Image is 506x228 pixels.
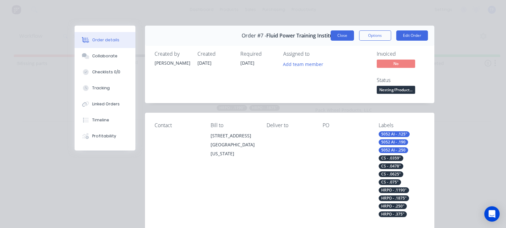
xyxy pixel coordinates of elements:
div: [GEOGRAPHIC_DATA][US_STATE] [211,140,256,158]
button: Order details [75,32,135,48]
div: Open Intercom Messenger [484,206,500,222]
span: [DATE] [197,60,212,66]
div: Timeline [92,117,109,123]
div: Tracking [92,85,110,91]
div: PO [323,122,368,128]
div: HRPO - .250" [379,203,407,209]
div: Deliver to [267,122,312,128]
div: 5052 Al - .190 [379,139,408,145]
button: Edit Order [396,30,428,41]
button: Checklists 0/0 [75,64,135,80]
button: Collaborate [75,48,135,64]
span: [DATE] [240,60,254,66]
div: Invoiced [377,51,425,57]
div: Linked Orders [92,101,120,107]
div: [PERSON_NAME] [155,60,190,66]
button: Close [331,30,354,41]
button: Add team member [279,60,326,68]
div: Order details [92,37,119,43]
span: No [377,60,415,68]
div: Status [377,77,425,83]
div: HRPO - .1190" [379,187,409,193]
div: 5052 Al - .250 [379,147,408,153]
button: Timeline [75,112,135,128]
button: Linked Orders [75,96,135,112]
div: HRPO - .375" [379,211,407,217]
div: CS - .0478" [379,163,403,169]
div: Profitability [92,133,116,139]
div: CS - .075" [379,179,401,185]
div: Checklists 0/0 [92,69,120,75]
div: Required [240,51,276,57]
div: Assigned to [283,51,347,57]
span: Order #7 - [242,33,266,39]
button: Nesting/Product... [377,86,415,95]
div: [STREET_ADDRESS][GEOGRAPHIC_DATA][US_STATE] [211,131,256,158]
div: 5052 Al - .125" [379,131,410,137]
div: HRPO - .1875" [379,195,409,201]
div: Collaborate [92,53,117,59]
div: Created [197,51,233,57]
button: Tracking [75,80,135,96]
button: Add team member [283,60,327,68]
span: Nesting/Product... [377,86,415,94]
div: CS - .0359" [379,155,403,161]
div: Bill to [211,122,256,128]
button: Profitability [75,128,135,144]
div: Labels [379,122,424,128]
div: [STREET_ADDRESS] [211,131,256,140]
div: CS - .0625" [379,171,403,177]
div: Created by [155,51,190,57]
button: Options [359,30,391,41]
span: Fluid Power Training Institute [266,33,338,39]
div: Contact [155,122,200,128]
